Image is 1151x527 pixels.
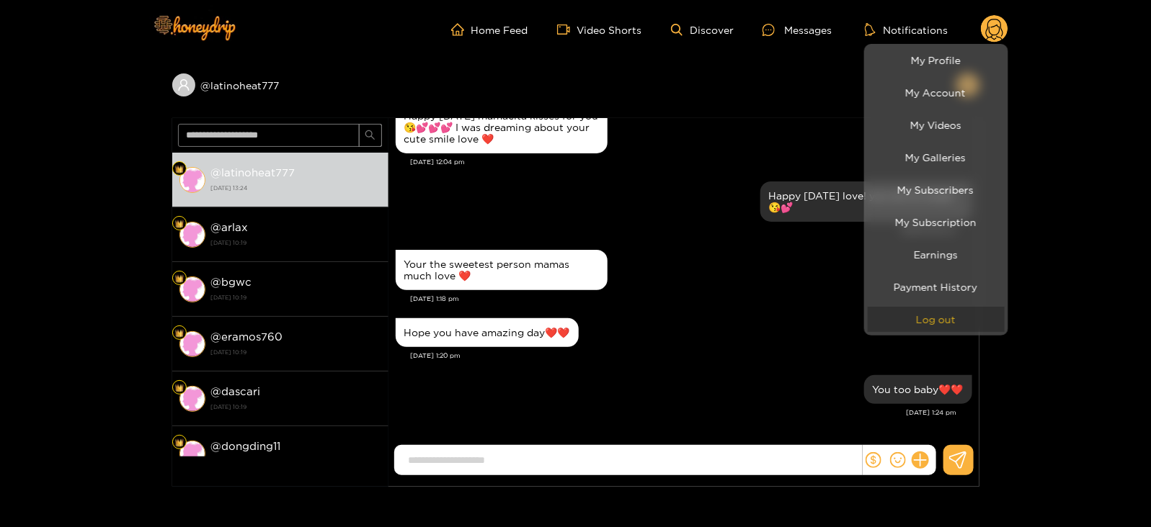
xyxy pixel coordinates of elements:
a: My Profile [868,48,1005,73]
a: Earnings [868,242,1005,267]
a: Payment History [868,274,1005,299]
a: My Videos [868,112,1005,138]
button: Log out [868,307,1005,332]
a: My Subscribers [868,177,1005,202]
a: My Subscription [868,210,1005,235]
a: My Account [868,80,1005,105]
a: My Galleries [868,145,1005,170]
